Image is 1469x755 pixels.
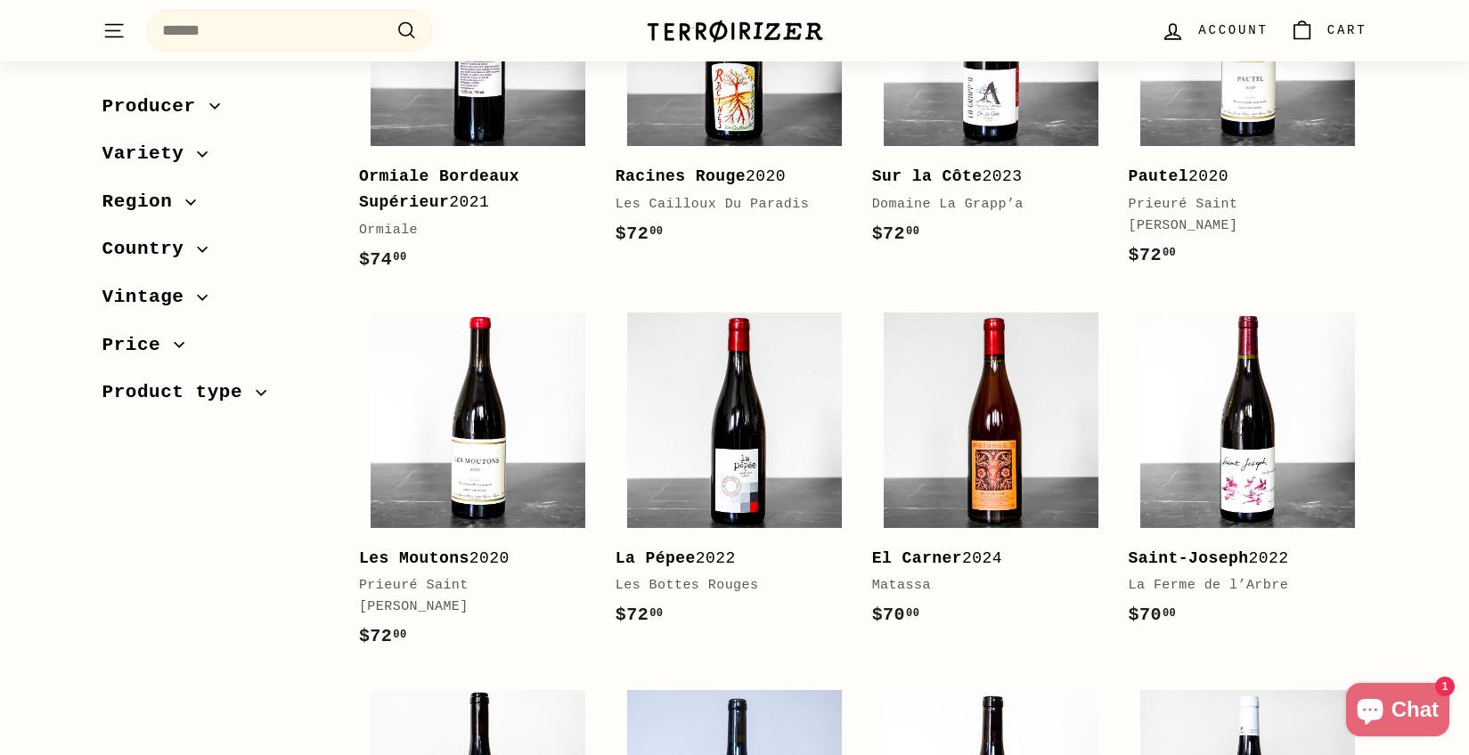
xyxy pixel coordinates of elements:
[1129,575,1350,597] div: La Ferme de l’Arbre
[872,546,1093,572] div: 2024
[102,374,331,422] button: Product type
[616,223,664,244] span: $72
[102,330,175,361] span: Price
[649,607,663,620] sup: 00
[102,135,331,183] button: Variety
[393,629,406,641] sup: 00
[1129,164,1350,190] div: 2020
[1163,607,1176,620] sup: 00
[359,575,580,618] div: Prieuré Saint [PERSON_NAME]
[872,167,983,185] b: Sur la Côte
[872,194,1093,215] div: Domaine La Grapp’a
[1129,605,1177,625] span: $70
[359,301,598,669] a: Les Moutons2020Prieuré Saint [PERSON_NAME]
[1198,20,1268,40] span: Account
[872,605,920,625] span: $70
[102,231,331,279] button: Country
[359,549,469,567] b: Les Moutons
[906,225,919,238] sup: 00
[616,546,837,572] div: 2022
[359,626,407,646] span: $72
[872,223,920,244] span: $72
[1129,546,1350,572] div: 2022
[872,301,1111,647] a: El Carner2024Matassa
[616,164,837,190] div: 2020
[616,167,746,185] b: Racines Rouge
[906,607,919,620] sup: 00
[102,326,331,374] button: Price
[102,140,198,170] span: Variety
[872,575,1093,597] div: Matassa
[102,282,198,313] span: Vintage
[1341,683,1455,741] inbox-online-store-chat: Shopify online store chat
[1163,247,1176,259] sup: 00
[102,87,331,135] button: Producer
[616,301,854,647] a: La Pépee2022Les Bottes Rouges
[393,251,406,264] sup: 00
[616,549,696,567] b: La Pépee
[1150,4,1278,57] a: Account
[872,164,1093,190] div: 2023
[872,549,962,567] b: El Carner
[1129,301,1367,647] a: Saint-Joseph2022La Ferme de l’Arbre
[102,183,331,231] button: Region
[359,546,580,572] div: 2020
[1129,245,1177,265] span: $72
[102,187,186,217] span: Region
[649,225,663,238] sup: 00
[102,378,257,409] span: Product type
[1129,167,1189,185] b: Pautel
[616,605,664,625] span: $72
[359,167,519,211] b: Ormiale Bordeaux Supérieur
[359,164,580,215] div: 2021
[102,278,331,326] button: Vintage
[1129,549,1249,567] b: Saint-Joseph
[359,220,580,241] div: Ormiale
[102,235,198,265] span: Country
[102,92,209,122] span: Producer
[1327,20,1367,40] span: Cart
[1129,194,1350,237] div: Prieuré Saint [PERSON_NAME]
[616,575,837,597] div: Les Bottes Rouges
[1279,4,1378,57] a: Cart
[359,249,407,270] span: $74
[616,194,837,215] div: Les Cailloux Du Paradis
